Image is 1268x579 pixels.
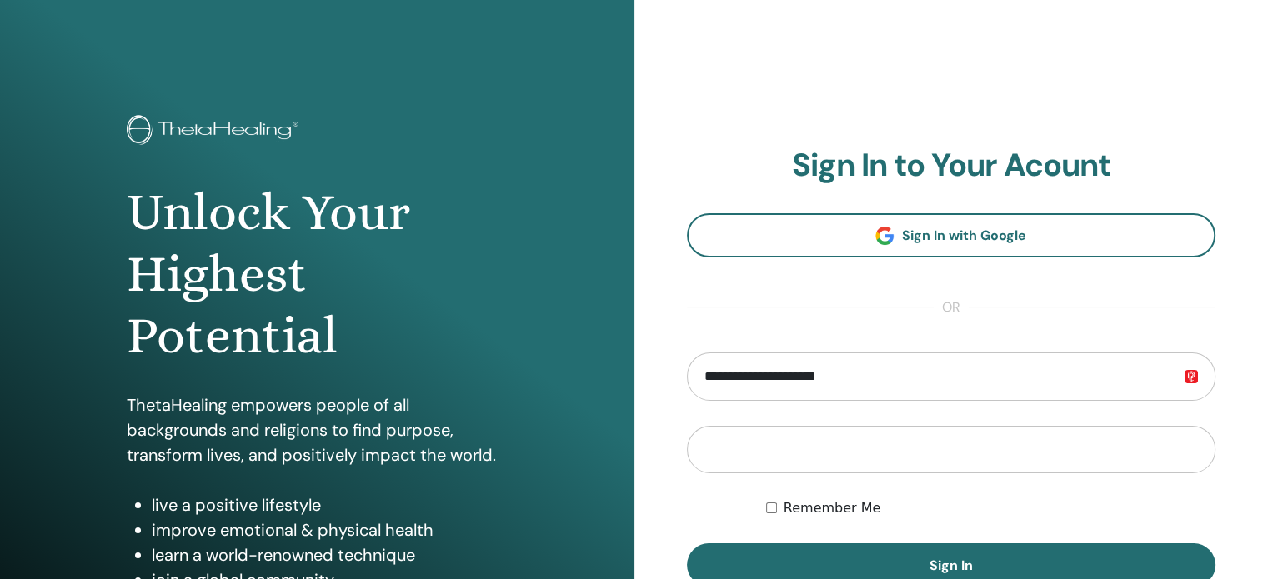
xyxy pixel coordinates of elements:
[766,498,1215,518] div: Keep me authenticated indefinitely or until I manually logout
[930,557,973,574] span: Sign In
[127,392,508,467] p: ThetaHealing empowers people of all backgrounds and religions to find purpose, transform lives, a...
[687,147,1216,185] h2: Sign In to Your Acount
[152,492,508,517] li: live a positive lifestyle
[784,498,881,518] label: Remember Me
[152,517,508,542] li: improve emotional & physical health
[934,297,969,317] span: or
[127,182,508,367] h1: Unlock Your Highest Potential
[687,213,1216,257] a: Sign In with Google
[902,227,1026,244] span: Sign In with Google
[152,542,508,567] li: learn a world-renowned technique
